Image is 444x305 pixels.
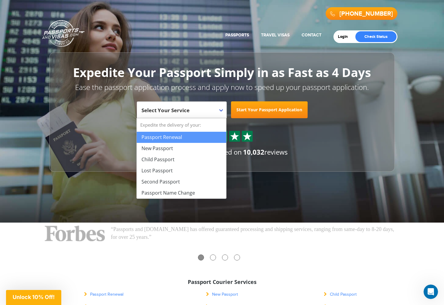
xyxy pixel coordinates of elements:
a: Travel Visas [261,32,290,38]
strong: Expedite the delivery of your: [137,118,226,132]
a: [PHONE_NUMBER] [339,10,393,17]
a: Passports [225,32,249,38]
img: Sprite St [243,132,252,141]
div: Unlock 10% Off! [6,290,61,305]
span: Select Your Service [141,104,220,121]
a: Child Passport [324,292,357,297]
li: New Passport [137,143,226,154]
a: Check Status [355,31,397,42]
li: Passport Name Change [137,187,226,199]
li: Child Passport [137,154,226,165]
p: Ease the passport application process and apply now to speed up your passport application. [63,82,381,92]
p: “Passports and [DOMAIN_NAME] has offered guaranteed processing and shipping services, ranging fro... [111,226,399,241]
h3: Passport Courier Services [49,279,395,285]
a: Passport Renewal [84,292,123,297]
span: reviews [243,147,287,156]
h1: Expedite Your Passport Simply in as Fast as 4 Days [63,66,381,79]
a: Contact [302,32,321,38]
strong: 10,032 [243,147,264,156]
img: Forbes [45,226,105,241]
iframe: Intercom live chat [424,285,438,299]
a: Login [338,34,352,39]
li: Expedite the delivery of your: [137,118,226,199]
li: Second Passport [137,176,226,187]
li: Passport Renewal [137,132,226,143]
a: New Passport [206,292,238,297]
a: Passports & [DOMAIN_NAME] [42,20,85,47]
li: Lost Passport [137,165,226,176]
a: Start Your Passport Application [231,101,308,118]
span: Unlock 10% Off! [13,294,55,300]
span: Select Your Service [141,107,190,114]
span: based on [214,147,242,156]
img: Sprite St [230,132,239,141]
span: Select Your Service [137,101,227,118]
